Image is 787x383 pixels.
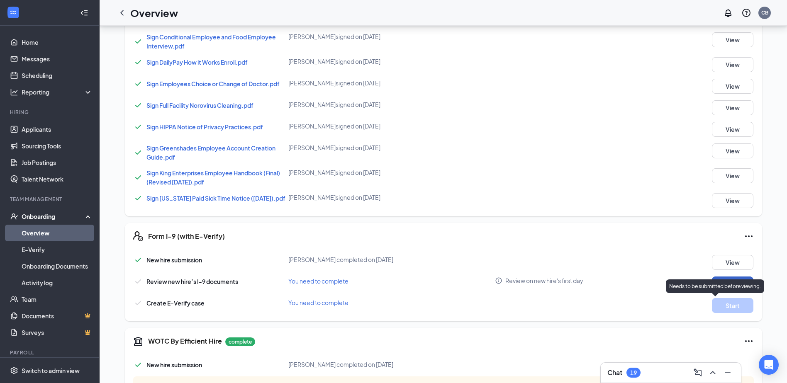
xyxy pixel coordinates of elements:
[22,138,93,154] a: Sourcing Tools
[133,57,143,67] svg: Checkmark
[133,255,143,265] svg: Checkmark
[741,8,751,18] svg: QuestionInfo
[691,366,704,379] button: ComposeMessage
[712,79,753,94] button: View
[22,274,93,291] a: Activity log
[133,298,143,308] svg: Checkmark
[712,143,753,158] button: View
[117,8,127,18] svg: ChevronLeft
[22,225,93,241] a: Overview
[288,57,495,65] div: [PERSON_NAME] signed on [DATE]
[505,276,583,285] span: Review on new hire's first day
[146,256,202,264] span: New hire submission
[146,361,202,368] span: New hire submission
[22,121,93,138] a: Applicants
[288,122,495,130] div: [PERSON_NAME] signed on [DATE]
[133,79,143,89] svg: Checkmark
[712,57,753,72] button: View
[22,88,93,96] div: Reporting
[723,368,733,378] svg: Minimize
[761,9,768,16] div: CB
[22,241,93,258] a: E-Verify
[133,360,143,370] svg: Checkmark
[288,143,495,152] div: [PERSON_NAME] signed on [DATE]
[22,171,93,187] a: Talent Network
[712,168,753,183] button: View
[288,193,495,201] div: [PERSON_NAME] signed on [DATE]
[288,79,495,87] div: [PERSON_NAME] signed on [DATE]
[721,366,734,379] button: Minimize
[288,299,348,306] span: You need to complete
[706,366,719,379] button: ChevronUp
[22,67,93,84] a: Scheduling
[10,109,91,116] div: Hiring
[133,336,143,346] svg: Government
[133,148,143,158] svg: Checkmark
[712,298,753,313] button: Start
[712,193,753,208] button: View
[693,368,703,378] svg: ComposeMessage
[22,366,80,375] div: Switch to admin view
[80,9,88,17] svg: Collapse
[288,277,348,285] span: You need to complete
[148,232,225,241] h5: Form I-9 (with E-Verify)
[759,355,779,375] div: Open Intercom Messenger
[146,58,248,66] a: Sign DailyPay How it Works Enroll.pdf
[9,8,17,17] svg: WorkstreamLogo
[495,277,502,284] svg: Info
[146,123,263,131] a: Sign HIPPA Notice of Privacy Practices.pdf
[133,36,143,46] svg: Checkmark
[288,361,393,368] span: [PERSON_NAME] completed on [DATE]
[22,51,93,67] a: Messages
[288,32,495,41] div: [PERSON_NAME] signed on [DATE]
[146,33,276,50] a: Sign Conditional Employee and Food Employee Interview.pdf
[288,100,495,109] div: [PERSON_NAME] signed on [DATE]
[133,122,143,132] svg: Checkmark
[10,88,18,96] svg: Analysis
[133,231,143,241] svg: FormI9EVerifyIcon
[712,122,753,137] button: View
[10,196,91,203] div: Team Management
[744,231,754,241] svg: Ellipses
[146,194,285,202] a: Sign [US_STATE] Paid Sick Time Notice ([DATE]).pdf
[225,337,255,346] p: complete
[146,80,280,87] a: Sign Employees Choice or Change of Doctor.pdf
[288,168,495,177] div: [PERSON_NAME] signed on [DATE]
[133,193,143,203] svg: Checkmark
[22,154,93,171] a: Job Postings
[22,324,93,341] a: SurveysCrown
[146,169,280,186] a: Sign King Enterprises Employee Handbook (Final) (Revised [DATE]).pdf
[10,212,18,221] svg: UserCheck
[630,369,637,376] div: 19
[22,258,93,274] a: Onboarding Documents
[10,366,18,375] svg: Settings
[146,278,238,285] span: Review new hire’s I-9 documents
[708,368,718,378] svg: ChevronUp
[669,283,761,290] p: Needs to be submitted before viewing.
[146,102,253,109] a: Sign Full Facility Norovirus Cleaning.pdf
[22,308,93,324] a: DocumentsCrown
[712,100,753,115] button: View
[148,337,222,346] h5: WOTC By Efficient Hire
[723,8,733,18] svg: Notifications
[712,255,753,270] button: View
[22,34,93,51] a: Home
[10,349,91,356] div: Payroll
[146,144,275,161] a: Sign Greenshades Employee Account Creation Guide.pdf
[22,212,85,221] div: Onboarding
[712,276,753,291] button: Review
[712,32,753,47] button: View
[744,336,754,346] svg: Ellipses
[22,291,93,308] a: Team
[133,172,143,182] svg: Checkmark
[133,276,143,286] svg: Checkmark
[133,100,143,110] svg: Checkmark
